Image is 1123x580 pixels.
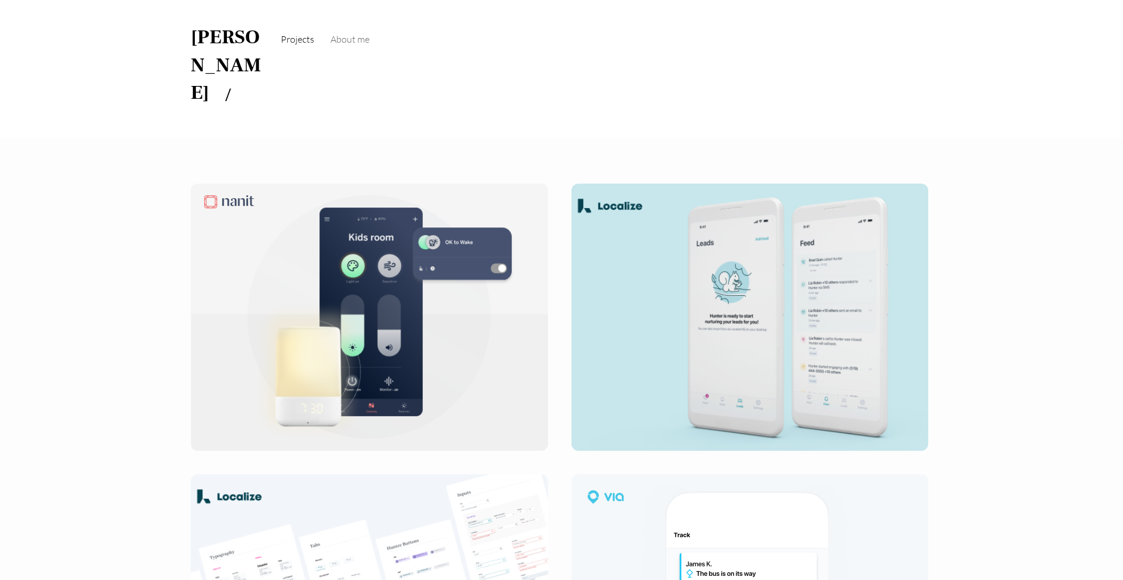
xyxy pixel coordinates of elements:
[225,87,231,103] span: /
[281,33,314,45] span: Projects
[191,24,261,105] a: [PERSON_NAME]
[209,82,231,106] a: /
[330,33,370,45] span: About me
[325,19,376,59] a: About me
[275,19,320,59] a: Projects
[275,19,848,59] nav: Site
